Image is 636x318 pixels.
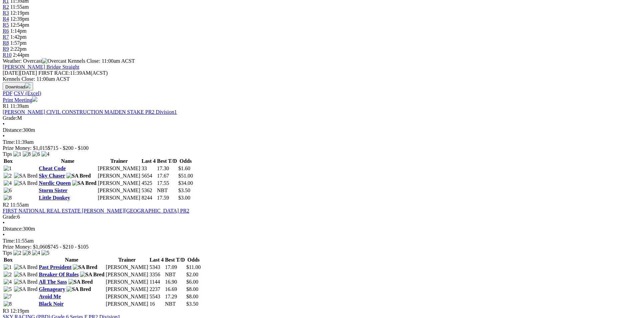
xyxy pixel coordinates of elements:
span: 1:14pm [10,28,27,34]
a: Past President [39,264,71,270]
span: • [3,121,5,127]
span: R5 [3,22,9,28]
span: $8.00 [186,286,198,292]
span: $3.00 [178,195,190,201]
span: Box [4,158,13,164]
a: Breaker Of Rules [39,272,78,277]
img: SA Bred [14,286,38,292]
a: Print Meeting [3,97,37,103]
a: FIRST NATIONAL REAL ESTATE [PERSON_NAME][GEOGRAPHIC_DATA] PR2 [3,208,189,214]
a: Little Donkey [39,195,70,201]
a: Glenageary [39,286,65,292]
a: All The Sass [39,279,67,285]
span: 1:57pm [10,40,27,46]
img: SA Bred [14,279,38,285]
td: 17.59 [157,195,177,201]
a: Nordic Queen [39,180,71,186]
div: 11:55am [3,238,633,244]
td: [PERSON_NAME] [105,293,149,300]
span: 2:44pm [13,52,29,58]
img: 2 [4,272,12,278]
img: 6 [32,151,40,157]
a: Sky Chaser [39,173,65,179]
div: 300m [3,226,633,232]
span: Grade: [3,115,17,121]
span: 11:55am [10,202,29,208]
td: NBT [165,301,185,307]
span: Box [4,257,13,263]
td: [PERSON_NAME] [105,264,149,271]
td: [PERSON_NAME] [97,173,141,179]
img: SA Bred [72,180,96,186]
img: 4 [41,151,49,157]
img: 8 [23,151,31,157]
span: $3.50 [186,301,198,307]
div: Prize Money: $1,060 [3,244,633,250]
img: 2 [13,250,21,256]
a: R3 [3,10,9,16]
td: 5543 [149,293,164,300]
img: 5 [41,250,49,256]
span: $2.00 [186,272,198,277]
span: FIRST RACE: [38,70,70,76]
span: $8.00 [186,294,198,299]
span: Tips [3,151,12,157]
th: Best T/D [165,257,185,263]
a: R7 [3,34,9,40]
td: 17.29 [165,293,185,300]
a: R9 [3,46,9,52]
a: Black Noir [39,301,63,307]
th: Odds [178,158,193,165]
span: [DATE] [3,70,37,76]
span: 12:54pm [10,22,29,28]
td: NBT [157,187,177,194]
span: $6.00 [186,279,198,285]
span: $51.00 [178,173,193,179]
span: Time: [3,238,15,244]
a: [PERSON_NAME] Bridge Straight [3,64,79,70]
th: Name [38,158,97,165]
img: 5 [4,286,12,292]
button: Download [3,82,33,90]
th: Name [38,257,104,263]
span: $1.60 [178,166,190,171]
img: 4 [4,279,12,285]
td: 17.30 [157,165,177,172]
img: printer.svg [32,96,37,102]
img: 1 [13,151,21,157]
td: 16 [149,301,164,307]
td: [PERSON_NAME] [105,279,149,285]
span: 11:55am [10,4,29,10]
td: 17.09 [165,264,185,271]
img: SA Bred [14,272,38,278]
span: $3.50 [178,188,190,193]
span: Grade: [3,214,17,220]
td: [PERSON_NAME] [105,301,149,307]
td: 1144 [149,279,164,285]
th: Odds [186,257,201,263]
span: $715 - $200 - $100 [48,145,89,151]
span: Weather: Overcast [3,58,68,64]
img: 8 [23,250,31,256]
span: • [3,232,5,238]
img: 2 [4,173,12,179]
span: $11.00 [186,264,201,270]
span: 12:19pm [10,308,29,314]
div: 11:39am [3,139,633,145]
th: Trainer [97,158,141,165]
span: Distance: [3,226,23,232]
span: $34.00 [178,180,193,186]
a: PDF [3,90,12,96]
td: 16.90 [165,279,185,285]
span: Kennels Close: 11:00am ACST [68,58,135,64]
td: 17.55 [157,180,177,187]
a: Storm Sister [39,188,67,193]
td: NBT [165,271,185,278]
span: Time: [3,139,15,145]
a: R8 [3,40,9,46]
td: [PERSON_NAME] [97,180,141,187]
a: Avoid Me [39,294,61,299]
div: 300m [3,127,633,133]
td: 33 [141,165,156,172]
th: Best T/D [157,158,177,165]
